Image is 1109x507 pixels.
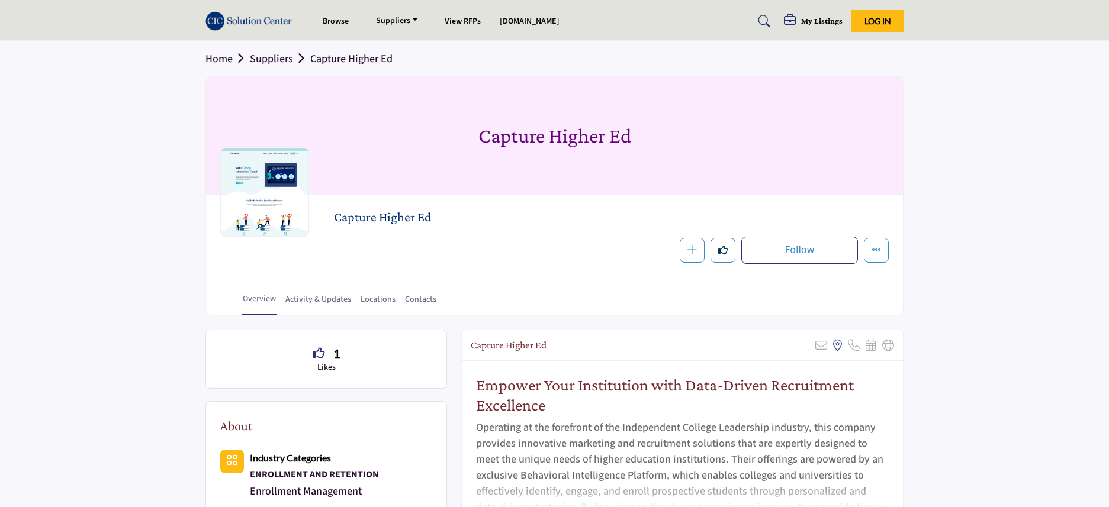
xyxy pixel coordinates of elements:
a: [DOMAIN_NAME] [500,15,560,27]
a: Suppliers [368,13,426,30]
button: Follow [741,237,858,264]
a: Industry Categories [250,451,331,466]
a: Suppliers [250,51,310,66]
button: Category Icon [220,450,244,473]
a: Contacts [404,293,437,314]
h2: Capture Higher Ed [471,339,547,351]
a: Home [205,51,250,66]
a: Enrollment Management [250,484,362,499]
h1: Capture Higher Ed [478,77,631,195]
a: Overview [242,293,277,315]
img: site Logo [205,11,298,31]
p: Likes [220,362,432,374]
a: ENROLLMENT AND RETENTION [250,466,379,483]
a: Locations [360,293,396,314]
a: View RFPs [445,15,481,27]
button: Log In [851,10,904,32]
a: Capture Higher Ed [310,51,393,66]
button: Like [711,238,735,263]
span: 1 [333,344,340,362]
h2: Capture Higher Ed [334,209,660,225]
h2: Empower Your Institution with Data-Driven Recruitment Excellence [476,375,889,415]
a: Search [747,12,778,31]
button: More details [864,238,889,263]
h5: My Listings [801,15,843,26]
span: Log In [864,16,891,26]
h2: About [220,416,252,435]
b: Industry Categories [250,452,331,463]
a: Browse [323,15,349,27]
div: My Listings [784,14,843,28]
a: Activity & Updates [285,293,352,314]
div: Student recruitment, enrollment management, and retention strategy solutions to optimize student ... [250,466,379,483]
